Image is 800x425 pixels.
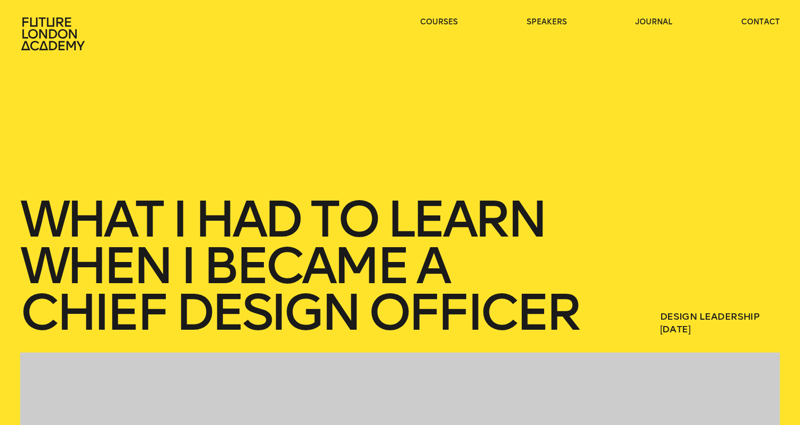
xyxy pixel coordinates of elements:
a: contact [741,17,780,28]
h1: What I had to learn when I became a Chief Design Officer [20,196,580,336]
span: [DATE] [660,323,780,336]
a: journal [635,17,672,28]
a: speakers [527,17,567,28]
a: Design Leadership [660,311,760,322]
a: courses [420,17,458,28]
